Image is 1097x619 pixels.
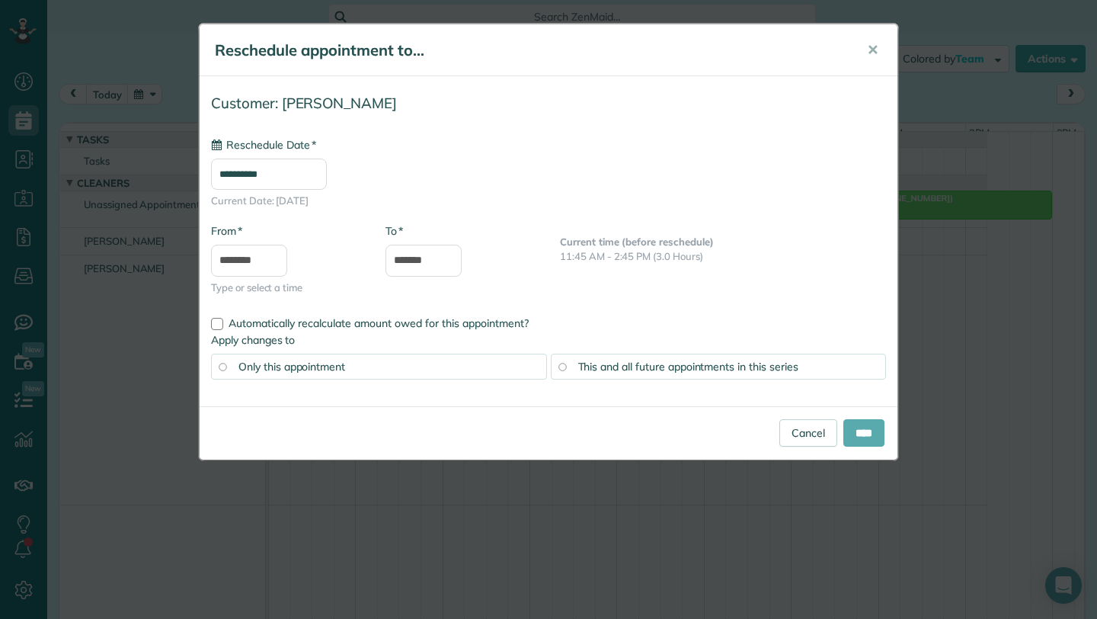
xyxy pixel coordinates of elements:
[211,95,886,111] h4: Customer: [PERSON_NAME]
[867,41,878,59] span: ✕
[560,249,886,264] p: 11:45 AM - 2:45 PM (3.0 Hours)
[229,316,529,330] span: Automatically recalculate amount owed for this appointment?
[238,360,345,374] span: Only this appointment
[578,360,798,374] span: This and all future appointments in this series
[211,194,886,208] span: Current Date: [DATE]
[211,332,886,348] label: Apply changes to
[211,223,242,239] label: From
[779,419,837,447] a: Cancel
[560,236,714,248] b: Current time (before reschedule)
[558,363,566,370] input: This and all future appointments in this series
[219,363,226,370] input: Only this appointment
[215,40,846,61] h5: Reschedule appointment to...
[211,281,363,295] span: Type or select a time
[211,137,316,152] label: Reschedule Date
[385,223,403,239] label: To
